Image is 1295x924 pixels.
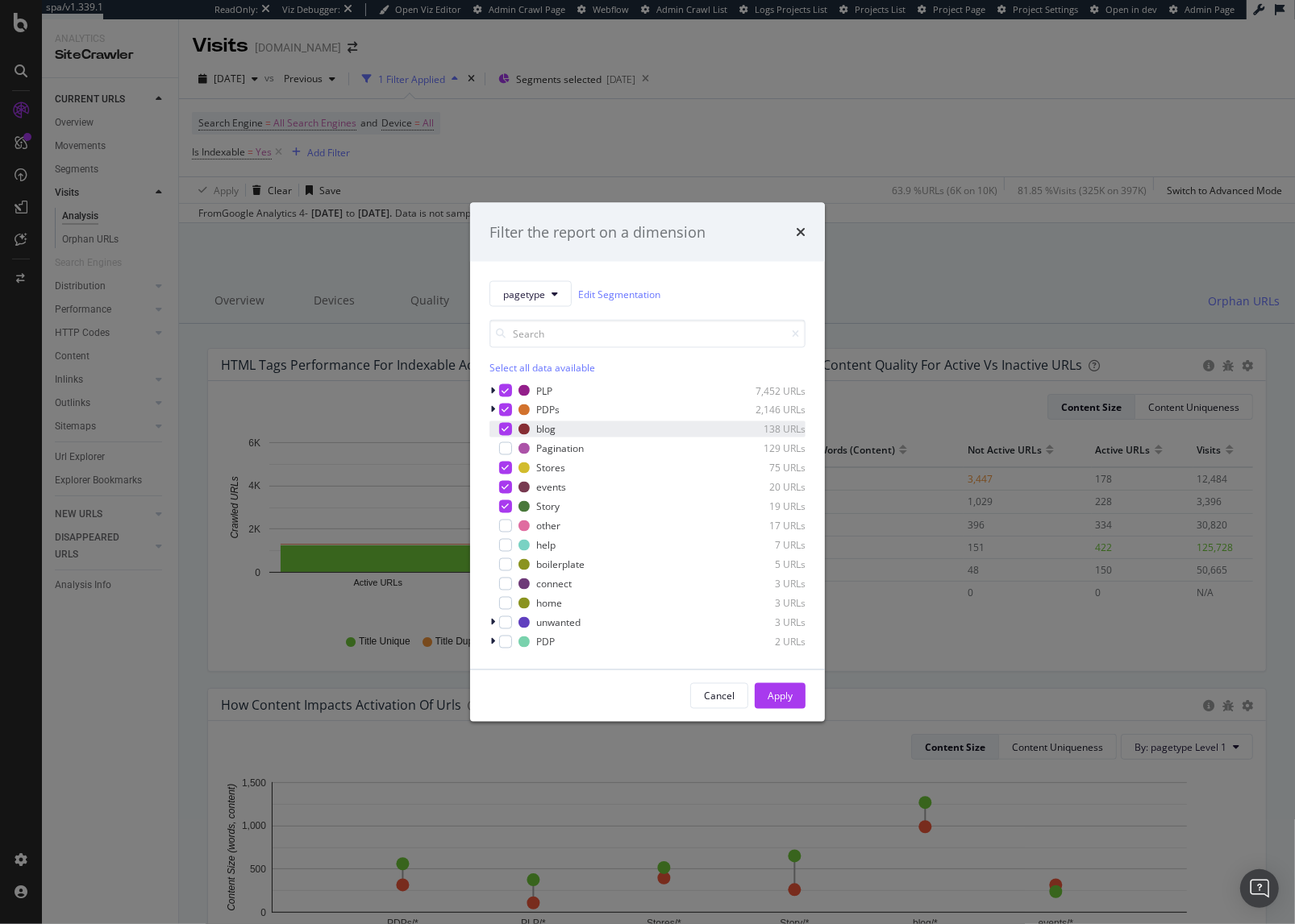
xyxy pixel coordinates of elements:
div: connect [536,577,572,590]
div: 19 URLs [727,499,806,513]
div: Stores [536,461,565,474]
div: 7,452 URLs [727,383,806,397]
div: 75 URLs [727,461,806,474]
button: Apply [755,683,806,709]
div: other [536,519,560,532]
div: blog [536,422,556,436]
div: PDPs [536,403,560,416]
div: 138 URLs [727,422,806,436]
div: Select all data available [489,361,806,375]
a: Edit Segmentation [578,285,660,302]
div: 2 URLs [727,635,806,648]
div: 3 URLs [727,615,806,629]
div: 3 URLs [727,596,806,610]
div: times [796,222,806,242]
div: 17 URLs [727,519,806,532]
div: 20 URLs [727,480,806,494]
div: Apply [768,689,793,702]
div: 3 URLs [727,577,806,590]
div: Filter the report on a dimension [489,222,706,242]
div: events [536,480,566,494]
div: unwanted [536,615,581,629]
div: PDP [536,635,555,648]
button: pagetype [489,281,572,307]
div: boilerplate [536,557,585,571]
div: 129 URLs [727,441,806,455]
div: home [536,596,562,610]
div: 5 URLs [727,557,806,571]
div: help [536,538,556,552]
div: Pagination [536,441,584,455]
span: pagetype [503,287,545,300]
div: PLP [536,383,552,397]
input: Search [489,320,806,348]
div: Open Intercom Messenger [1240,869,1279,908]
div: Cancel [704,689,735,702]
div: Story [536,499,560,513]
div: 2,146 URLs [727,403,806,416]
div: modal [470,202,825,722]
div: 7 URLs [727,538,806,552]
button: Cancel [690,683,748,709]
